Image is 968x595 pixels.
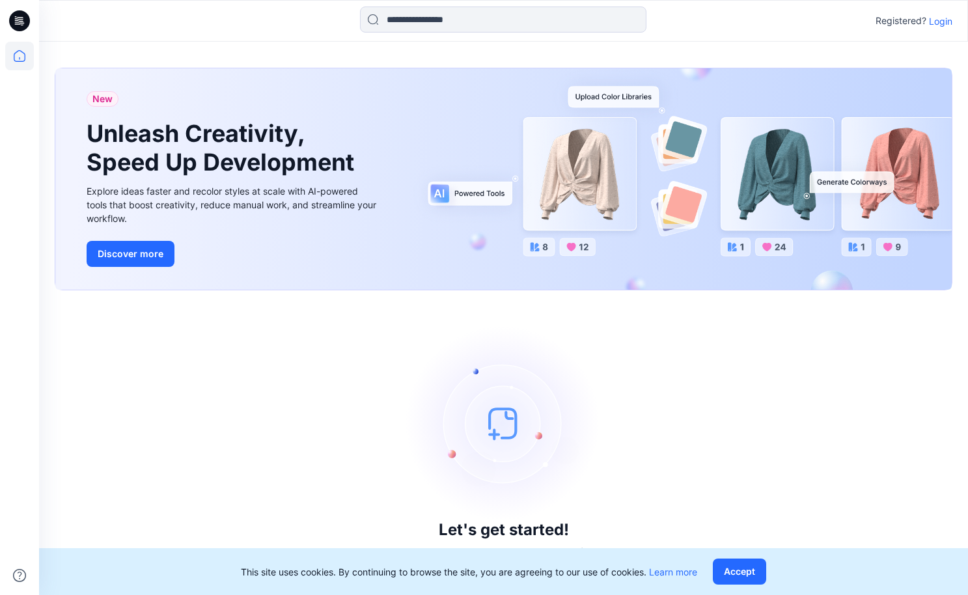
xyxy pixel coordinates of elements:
h1: Unleash Creativity, Speed Up Development [87,120,360,176]
p: Login [929,14,952,28]
p: This site uses cookies. By continuing to browse the site, you are agreeing to our use of cookies. [241,565,697,579]
p: Registered? [876,13,926,29]
button: Discover more [87,241,174,267]
button: Accept [713,559,766,585]
span: New [92,91,113,107]
div: Explore ideas faster and recolor styles at scale with AI-powered tools that boost creativity, red... [87,184,380,225]
p: Click New to add a style or create a folder. [397,544,611,560]
a: Discover more [87,241,380,267]
h3: Let's get started! [439,521,569,539]
img: empty-state-image.svg [406,325,602,521]
a: Learn more [649,566,697,577]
